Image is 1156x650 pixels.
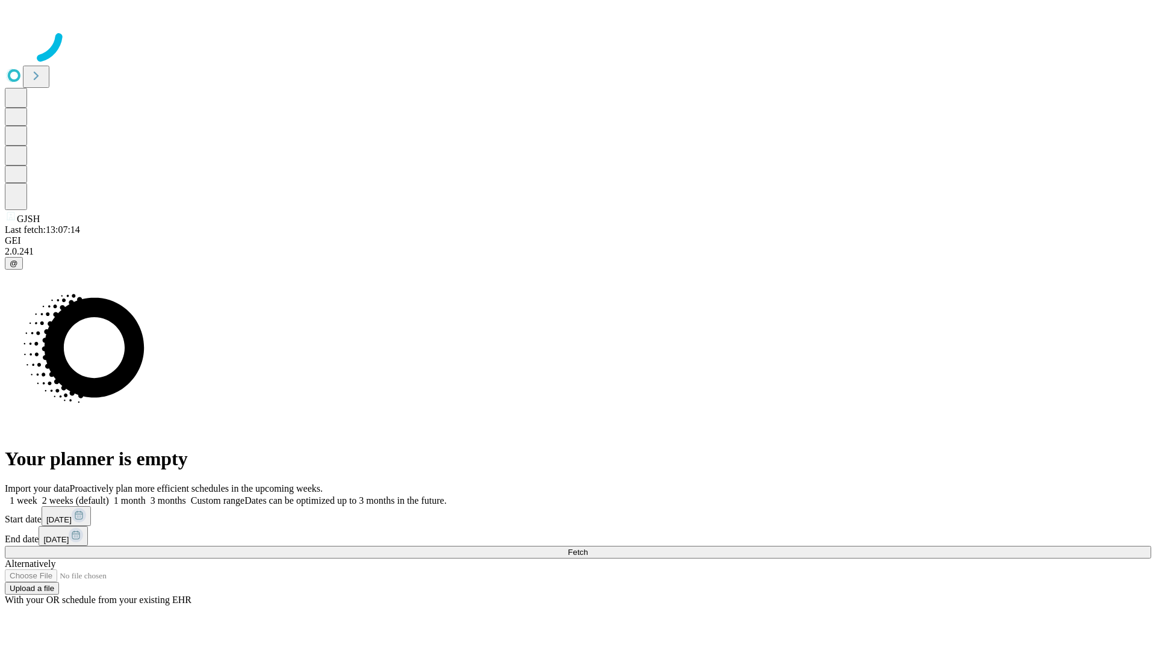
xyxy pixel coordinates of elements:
[46,515,72,524] span: [DATE]
[5,257,23,270] button: @
[5,506,1151,526] div: Start date
[5,559,55,569] span: Alternatively
[5,246,1151,257] div: 2.0.241
[5,224,80,235] span: Last fetch: 13:07:14
[5,448,1151,470] h1: Your planner is empty
[5,582,59,595] button: Upload a file
[17,214,40,224] span: GJSH
[191,495,244,506] span: Custom range
[5,483,70,494] span: Import your data
[10,495,37,506] span: 1 week
[5,595,191,605] span: With your OR schedule from your existing EHR
[568,548,588,557] span: Fetch
[5,526,1151,546] div: End date
[244,495,446,506] span: Dates can be optimized up to 3 months in the future.
[151,495,186,506] span: 3 months
[5,235,1151,246] div: GEI
[114,495,146,506] span: 1 month
[42,506,91,526] button: [DATE]
[70,483,323,494] span: Proactively plan more efficient schedules in the upcoming weeks.
[39,526,88,546] button: [DATE]
[43,535,69,544] span: [DATE]
[10,259,18,268] span: @
[5,546,1151,559] button: Fetch
[42,495,109,506] span: 2 weeks (default)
